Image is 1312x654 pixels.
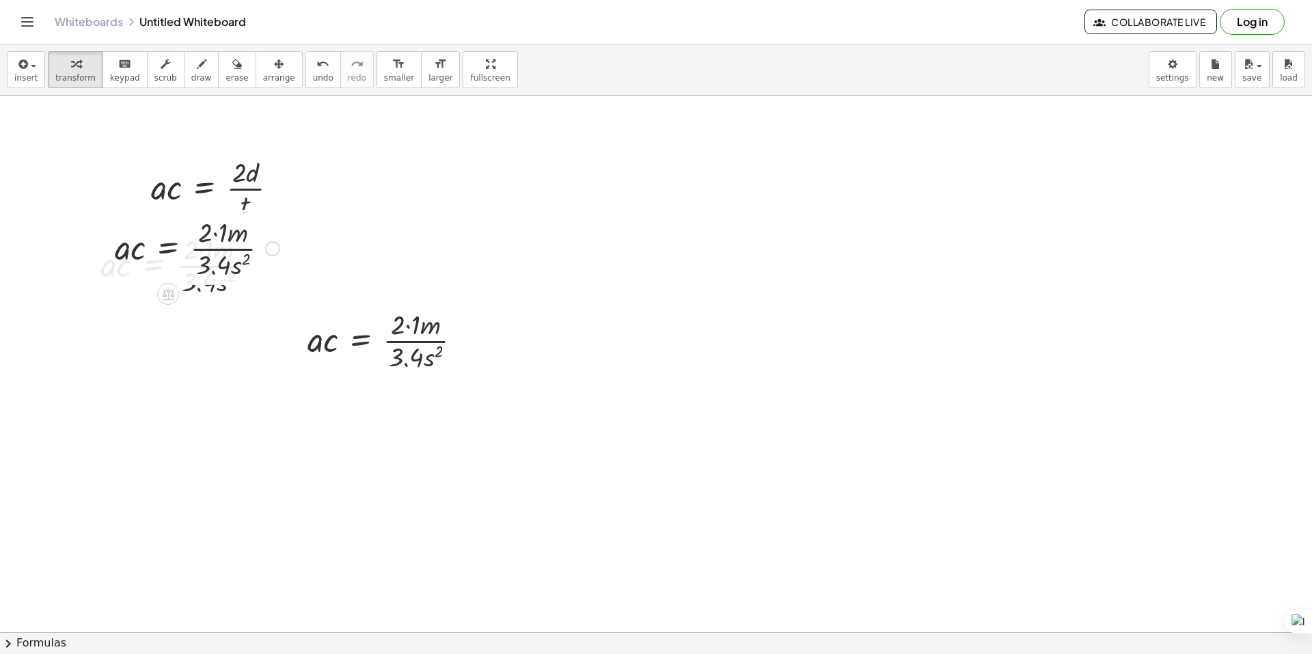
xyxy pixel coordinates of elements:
[263,73,295,83] span: arrange
[1272,51,1305,88] button: load
[1149,51,1197,88] button: settings
[1084,10,1217,34] button: Collaborate Live
[1220,9,1285,35] button: Log in
[7,51,45,88] button: insert
[351,56,364,72] i: redo
[184,51,219,88] button: draw
[305,51,341,88] button: undoundo
[16,11,38,33] button: Toggle navigation
[102,51,148,88] button: keyboardkeypad
[157,283,179,305] div: Apply the same math to both sides of the equation
[191,73,212,83] span: draw
[421,51,460,88] button: format_sizelarger
[256,51,303,88] button: arrange
[1199,51,1232,88] button: new
[377,51,422,88] button: format_sizesmaller
[1156,73,1189,83] span: settings
[147,51,184,88] button: scrub
[154,73,177,83] span: scrub
[1207,73,1224,83] span: new
[384,73,414,83] span: smaller
[55,15,123,29] a: Whiteboards
[48,51,103,88] button: transform
[1242,73,1261,83] span: save
[392,56,405,72] i: format_size
[55,73,96,83] span: transform
[470,73,510,83] span: fullscreen
[225,73,248,83] span: erase
[313,73,333,83] span: undo
[348,73,366,83] span: redo
[340,51,374,88] button: redoredo
[316,56,329,72] i: undo
[1096,16,1205,28] span: Collaborate Live
[118,56,131,72] i: keyboard
[1280,73,1298,83] span: load
[463,51,517,88] button: fullscreen
[110,73,140,83] span: keypad
[218,51,256,88] button: erase
[14,73,38,83] span: insert
[1235,51,1270,88] button: save
[434,56,447,72] i: format_size
[428,73,452,83] span: larger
